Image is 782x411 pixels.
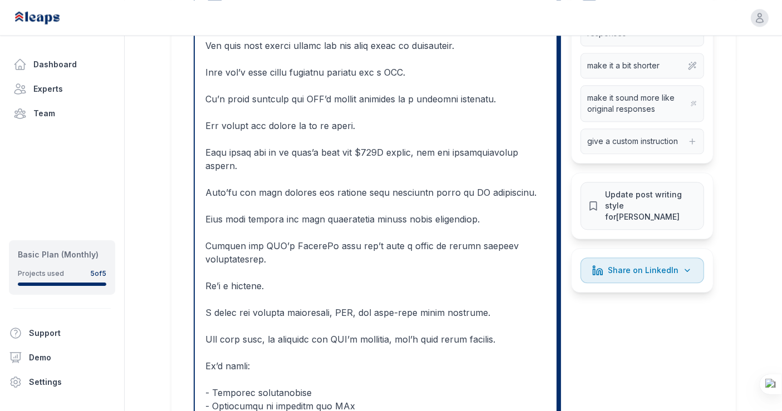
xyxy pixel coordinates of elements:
[18,249,106,260] div: Basic Plan (Monthly)
[608,265,678,276] span: Share on LinkedIn
[13,6,85,30] img: Leaps
[9,78,115,100] a: Experts
[588,92,691,115] span: make it sound more like original responses
[581,85,704,122] button: make it sound more like original responses
[581,53,704,78] button: make it a bit shorter
[4,322,111,344] button: Support
[18,269,64,278] div: Projects used
[9,102,115,125] a: Team
[588,60,660,71] span: make it a bit shorter
[9,53,115,76] a: Dashboard
[4,346,120,369] a: Demo
[90,269,106,278] div: 5 of 5
[581,258,704,283] button: Share on LinkedIn
[581,128,704,154] button: give a custom instruction
[581,182,704,230] button: Update post writing style for[PERSON_NAME]
[606,189,697,222] span: Update post writing style for [PERSON_NAME]
[588,136,678,147] span: give a custom instruction
[4,371,120,393] a: Settings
